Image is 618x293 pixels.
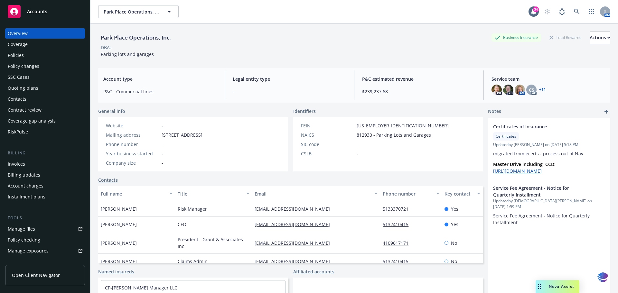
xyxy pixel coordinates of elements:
a: Accounts [5,3,85,21]
a: Named insureds [98,268,134,275]
a: - [162,123,163,129]
button: Park Place Operations, Inc. [98,5,179,18]
div: Phone number [106,141,159,148]
button: Actions [590,31,610,44]
span: - [162,141,163,148]
a: [URL][DOMAIN_NAME] [493,168,542,174]
span: - [357,141,358,148]
span: Nova Assist [549,284,574,289]
a: Manage certificates [5,257,85,267]
span: Service team [492,76,605,82]
span: Open Client Navigator [12,272,60,279]
span: Risk Manager [178,206,207,212]
div: SIC code [301,141,354,148]
div: Key contact [445,190,473,197]
a: Coverage [5,39,85,50]
div: RiskPulse [8,127,28,137]
a: Manage exposures [5,246,85,256]
button: Phone number [380,186,442,201]
a: Account charges [5,181,85,191]
span: Claims Admin [178,258,208,265]
span: Park Place Operations, Inc. [104,8,159,15]
span: P&C estimated revenue [362,76,476,82]
a: [EMAIL_ADDRESS][DOMAIN_NAME] [255,206,335,212]
span: Yes [451,221,458,228]
div: Full name [101,190,165,197]
a: [EMAIL_ADDRESS][DOMAIN_NAME] [255,240,335,246]
a: Contacts [5,94,85,104]
div: Park Place Operations, Inc. [98,33,173,42]
span: - [162,150,163,157]
span: 812930 - Parking Lots and Garages [357,132,431,138]
div: Account charges [8,181,43,191]
div: Manage files [8,224,35,234]
span: Yes [451,206,458,212]
span: Account type [103,76,217,82]
img: photo [503,85,513,95]
a: Overview [5,28,85,39]
a: 5133370721 [383,206,414,212]
div: Phone number [383,190,432,197]
span: Parking lots and garages [101,51,154,57]
span: - [162,160,163,166]
div: Overview [8,28,28,39]
a: RiskPulse [5,127,85,137]
button: Nova Assist [536,280,579,293]
a: Invoices [5,159,85,169]
span: [STREET_ADDRESS] [162,132,202,138]
img: photo [492,85,502,95]
span: $239,237.68 [362,88,476,95]
span: No [451,240,457,246]
strong: Master Drive including CCD: [493,161,556,167]
span: [PERSON_NAME] [101,206,137,212]
span: CFO [178,221,186,228]
div: 34 [533,6,539,12]
span: [PERSON_NAME] [101,240,137,246]
a: CP-[PERSON_NAME] Manager LLC [105,285,177,291]
span: [US_EMPLOYER_IDENTIFICATION_NUMBER] [357,122,449,129]
span: Updated by [DEMOGRAPHIC_DATA][PERSON_NAME] on [DATE] 1:59 PM [493,198,605,210]
a: Policy checking [5,235,85,245]
span: President - Grant & Associates Inc [178,236,249,250]
span: No [451,258,457,265]
div: Service Fee Agreement - Notice for Quarterly InstallmentUpdatedby [DEMOGRAPHIC_DATA][PERSON_NAME]... [488,179,610,231]
p: migrated from ecerts - process out of Nav [493,150,605,157]
span: General info [98,108,125,114]
div: Business Insurance [492,33,541,41]
div: Policies [8,50,24,60]
a: Manage files [5,224,85,234]
div: Policy checking [8,235,40,245]
div: Actions [590,32,610,44]
div: Website [106,122,159,129]
div: NAICS [301,132,354,138]
div: Manage certificates [8,257,50,267]
span: [PERSON_NAME] [101,221,137,228]
div: FEIN [301,122,354,129]
a: [EMAIL_ADDRESS][DOMAIN_NAME] [255,221,335,227]
span: Certificates [496,133,516,139]
a: Contacts [98,177,118,183]
span: - [357,150,358,157]
button: Key contact [442,186,483,201]
span: - [233,88,346,95]
a: Policy changes [5,61,85,71]
span: Certificates of Insurance [493,123,588,130]
a: Affiliated accounts [293,268,334,275]
a: Policies [5,50,85,60]
div: Manage exposures [8,246,49,256]
a: add [603,108,610,115]
span: P&C - Commercial lines [103,88,217,95]
button: Email [252,186,380,201]
span: CS [529,87,534,93]
a: Quoting plans [5,83,85,93]
span: Identifiers [293,108,316,114]
div: Drag to move [536,280,544,293]
div: Total Rewards [546,33,585,41]
div: Contract review [8,105,42,115]
a: [EMAIL_ADDRESS][DOMAIN_NAME] [255,258,335,264]
a: Coverage gap analysis [5,116,85,126]
a: Billing updates [5,170,85,180]
div: CSLB [301,150,354,157]
div: Title [178,190,242,197]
